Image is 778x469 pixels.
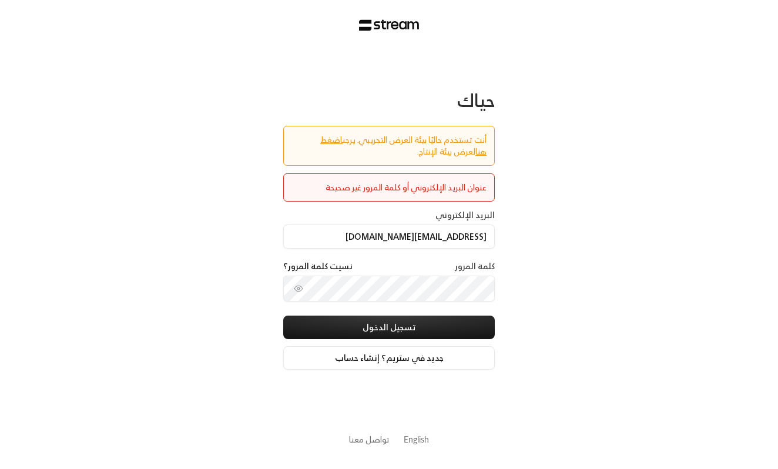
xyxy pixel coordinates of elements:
[283,260,353,272] a: نسيت كلمة المرور؟
[283,346,495,370] a: جديد في ستريم؟ إنشاء حساب
[349,433,390,445] button: تواصل معنا
[349,432,390,447] a: تواصل معنا
[457,85,495,116] span: حياك
[291,134,487,158] div: أنت تستخدم حاليًا بيئة العرض التجريبي. يرجى لعرض بيئة الإنتاج.
[455,260,495,272] label: كلمة المرور
[435,209,495,221] label: البريد الإلكتروني
[289,279,308,298] button: toggle password visibility
[320,132,487,159] a: اضغط هنا
[291,182,487,193] div: عنوان البريد الإلكتروني أو كلمة المرور غير صحيحة
[359,19,420,31] img: Stream Logo
[404,428,429,450] a: English
[283,316,495,339] button: تسجيل الدخول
